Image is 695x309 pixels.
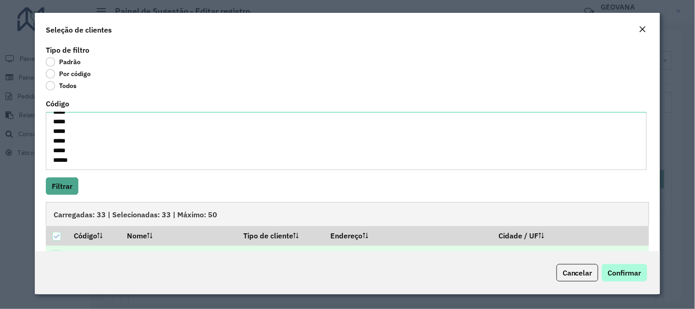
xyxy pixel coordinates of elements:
label: Por código [46,69,91,78]
label: Todos [46,81,77,90]
label: Tipo de filtro [46,44,89,55]
td: 54331601 [67,246,120,265]
span: Cancelar [563,268,592,277]
label: Código [46,98,69,109]
span: Confirmar [608,268,641,277]
td: 59.625.050 [PERSON_NAME] [120,246,237,265]
div: Carregadas: 33 | Selecionadas: 33 | Máximo: 50 [46,202,649,226]
h4: Seleção de clientes [46,24,112,35]
th: Código [67,226,120,245]
th: Nome [120,226,237,245]
label: Padrão [46,57,81,66]
button: Cancelar [557,264,598,281]
button: Filtrar [46,177,78,195]
th: Endereço [324,226,493,245]
button: Close [636,24,649,36]
em: Fechar [639,26,646,33]
th: Tipo de cliente [237,226,324,245]
th: Cidade / UF [493,226,649,245]
td: / [493,246,649,265]
button: Confirmar [602,264,647,281]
